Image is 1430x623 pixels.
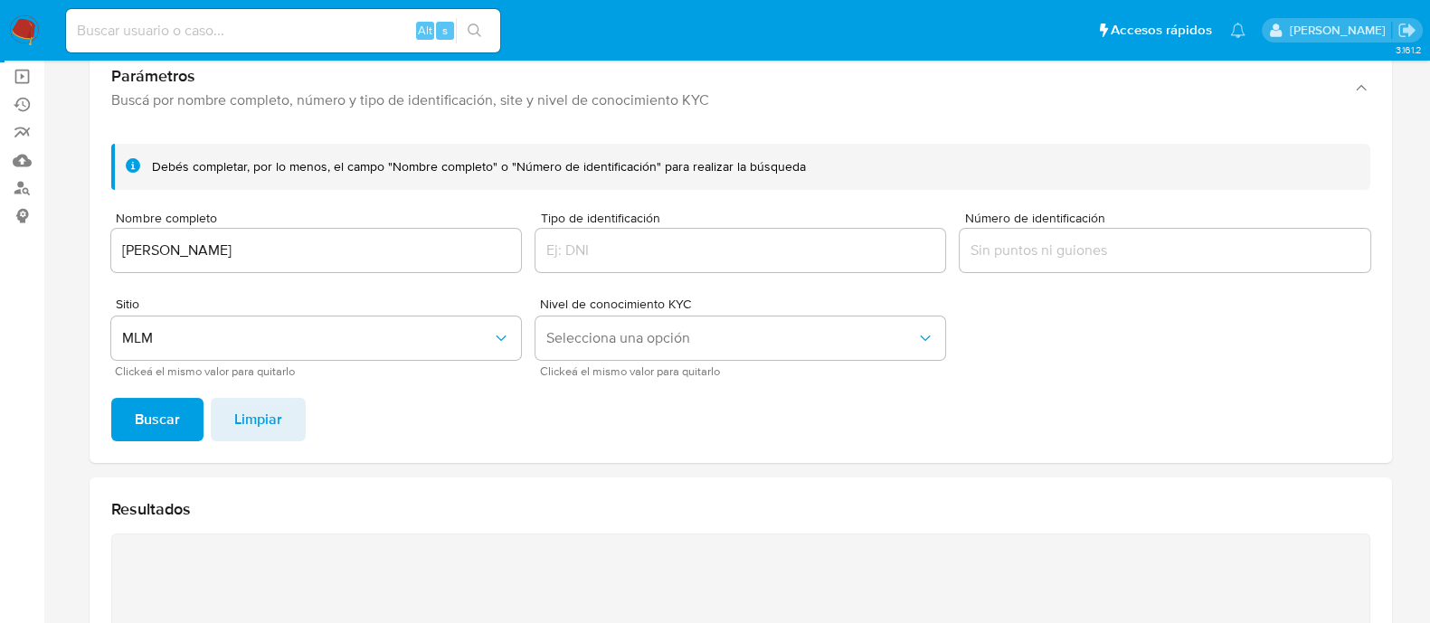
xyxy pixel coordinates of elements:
[418,22,432,39] span: Alt
[442,22,448,39] span: s
[1289,22,1391,39] p: anamaria.arriagasanchez@mercadolibre.com.mx
[1395,42,1421,57] span: 3.161.2
[1397,21,1416,40] a: Salir
[66,19,500,42] input: Buscar usuario o caso...
[456,18,493,43] button: search-icon
[1230,23,1245,38] a: Notificaciones
[1111,21,1212,40] span: Accesos rápidos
